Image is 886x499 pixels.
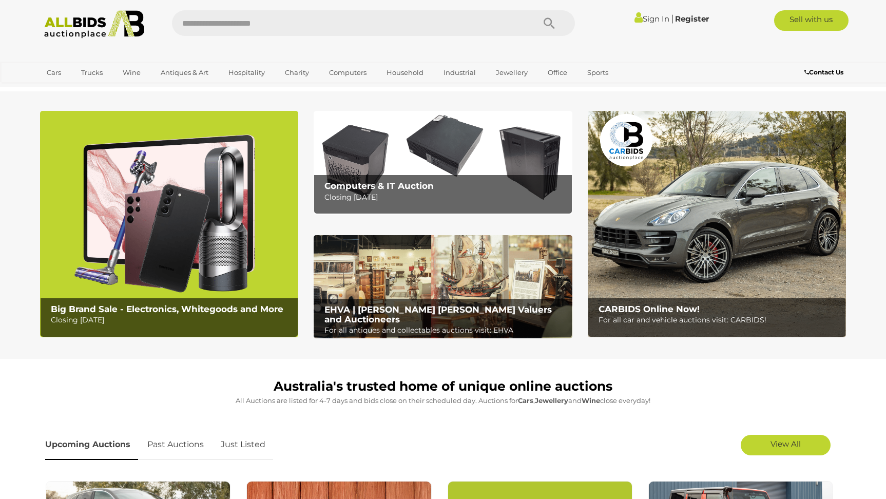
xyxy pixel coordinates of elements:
a: Charity [278,64,316,81]
img: Allbids.com.au [38,10,150,39]
strong: Wine [582,396,600,405]
a: Office [541,64,574,81]
a: Big Brand Sale - Electronics, Whitegoods and More Big Brand Sale - Electronics, Whitegoods and Mo... [40,111,298,337]
a: Sports [581,64,615,81]
button: Search [524,10,575,36]
a: Industrial [437,64,483,81]
p: Closing [DATE] [51,314,293,327]
img: CARBIDS Online Now! [588,111,846,337]
a: Wine [116,64,147,81]
a: Antiques & Art [154,64,215,81]
b: Contact Us [804,68,843,76]
img: Computers & IT Auction [314,111,572,214]
a: Upcoming Auctions [45,430,138,460]
p: For all antiques and collectables auctions visit: EHVA [324,324,566,337]
strong: Jewellery [535,396,568,405]
a: Past Auctions [140,430,211,460]
img: Big Brand Sale - Electronics, Whitegoods and More [40,111,298,337]
a: Household [380,64,430,81]
h1: Australia's trusted home of unique online auctions [45,379,841,394]
b: Computers & IT Auction [324,181,434,191]
a: Jewellery [489,64,534,81]
b: CARBIDS Online Now! [599,304,700,314]
b: Big Brand Sale - Electronics, Whitegoods and More [51,304,283,314]
a: [GEOGRAPHIC_DATA] [40,81,126,98]
p: All Auctions are listed for 4-7 days and bids close on their scheduled day. Auctions for , and cl... [45,395,841,407]
strong: Cars [518,396,533,405]
a: Contact Us [804,67,846,78]
a: Register [675,14,709,24]
span: | [671,13,673,24]
a: View All [741,435,831,455]
a: EHVA | Evans Hastings Valuers and Auctioneers EHVA | [PERSON_NAME] [PERSON_NAME] Valuers and Auct... [314,235,572,339]
img: EHVA | Evans Hastings Valuers and Auctioneers [314,235,572,339]
a: CARBIDS Online Now! CARBIDS Online Now! For all car and vehicle auctions visit: CARBIDS! [588,111,846,337]
a: Computers [322,64,373,81]
p: Closing [DATE] [324,191,566,204]
a: Cars [40,64,68,81]
a: Trucks [74,64,109,81]
a: Sign In [634,14,669,24]
b: EHVA | [PERSON_NAME] [PERSON_NAME] Valuers and Auctioneers [324,304,552,324]
a: Just Listed [213,430,273,460]
p: For all car and vehicle auctions visit: CARBIDS! [599,314,840,327]
span: View All [771,439,801,449]
a: Hospitality [222,64,272,81]
a: Sell with us [774,10,849,31]
a: Computers & IT Auction Computers & IT Auction Closing [DATE] [314,111,572,214]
